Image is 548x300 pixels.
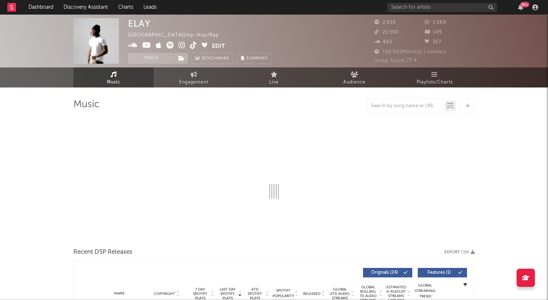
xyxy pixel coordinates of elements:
[246,57,268,61] span: Summary
[368,270,401,275] span: Originals ( 24 )
[73,248,132,257] span: Recent DSP Releases
[374,50,447,54] span: 139 982 Monthly Listeners
[154,292,175,296] span: Copyright
[179,78,208,87] span: Engagement
[73,67,154,87] a: Music
[425,40,441,44] span: 357
[154,67,234,87] a: Engagement
[303,292,320,296] span: Released
[417,78,453,87] span: Playlists/Charts
[520,2,529,7] div: 99 +
[234,67,314,87] a: Live
[367,103,444,109] input: Search by song name or URL
[374,58,417,63] span: Jump Score: 77.4
[192,53,234,64] a: Benchmark
[107,78,120,87] span: Music
[518,4,523,10] button: 99+
[202,54,229,63] span: Benchmark
[374,20,396,25] span: 2 810
[128,18,151,29] div: ELAY
[363,268,412,277] button: Originals(24)
[425,30,442,35] span: 149
[212,42,225,51] button: Edit
[314,67,394,87] a: Audience
[128,53,174,64] button: Track
[387,3,497,12] input: Search for artists
[273,288,294,299] span: Spotify Popularity
[128,31,227,40] div: [GEOGRAPHIC_DATA] | Hip-Hop/Rap
[394,67,475,87] a: Playlists/Charts
[374,40,392,44] span: 463
[418,268,467,277] button: Features(1)
[96,291,143,296] div: Name
[422,270,456,275] span: Features ( 1 )
[425,20,446,25] span: 1 269
[374,30,399,35] span: 21 500
[343,78,366,87] span: Audience
[237,53,272,64] button: Summary
[269,78,279,87] span: Live
[444,250,475,254] button: Export CSV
